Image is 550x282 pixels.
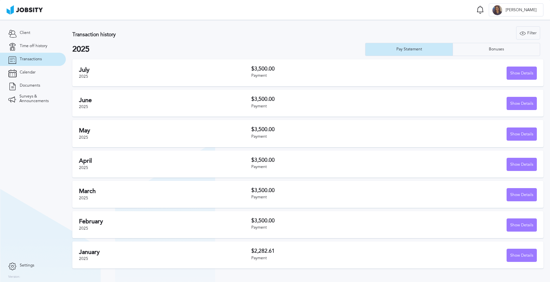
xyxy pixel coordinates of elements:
span: Transactions [20,57,42,62]
div: Show Details [507,128,537,141]
button: L[PERSON_NAME] [489,3,543,16]
button: Bonuses [453,43,540,56]
h3: $3,500.00 [251,218,394,224]
span: Time off history [20,44,47,48]
span: Documents [20,83,40,88]
img: ab4bad089aa723f57921c736e9817d99.png [7,5,43,14]
h2: March [79,188,251,195]
h2: June [79,97,251,104]
span: 2025 [79,135,88,140]
label: Version: [8,275,20,279]
button: Show Details [507,97,537,110]
div: Pay Statement [393,47,425,52]
button: Show Details [507,158,537,171]
div: Payment [251,225,394,230]
div: Show Details [507,97,537,110]
h3: $3,500.00 [251,96,394,102]
div: Bonuses [486,47,507,52]
div: Show Details [507,188,537,202]
h2: July [79,67,251,73]
span: Calendar [20,70,36,75]
h2: February [79,218,251,225]
button: Show Details [507,188,537,201]
div: Payment [251,165,394,169]
span: Surveys & Announcements [19,94,58,103]
button: Show Details [507,127,537,141]
button: Filter [516,26,540,40]
button: Show Details [507,67,537,80]
h3: $3,500.00 [251,187,394,193]
div: Payment [251,256,394,261]
div: L [492,5,502,15]
div: Payment [251,73,394,78]
span: 2025 [79,104,88,109]
div: Show Details [507,219,537,232]
button: Pay Statement [365,43,453,56]
div: Show Details [507,249,537,262]
div: Payment [251,134,394,139]
button: Show Details [507,249,537,262]
h3: Transaction history [72,32,328,38]
h3: $3,500.00 [251,157,394,163]
span: 2025 [79,226,88,231]
span: 2025 [79,256,88,261]
h2: January [79,249,251,256]
span: 2025 [79,196,88,200]
div: Payment [251,104,394,109]
span: 2025 [79,74,88,79]
h3: $3,500.00 [251,127,394,132]
div: Show Details [507,158,537,171]
h3: $3,500.00 [251,66,394,72]
div: Show Details [507,67,537,80]
div: Payment [251,195,394,200]
h3: $2,282.61 [251,248,394,254]
span: [PERSON_NAME] [502,8,540,13]
h2: 2025 [72,45,365,54]
span: Settings [20,263,34,268]
span: 2025 [79,165,88,170]
div: Filter [516,27,540,40]
h2: April [79,157,251,164]
span: Client [20,31,30,35]
h2: May [79,127,251,134]
button: Show Details [507,218,537,232]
